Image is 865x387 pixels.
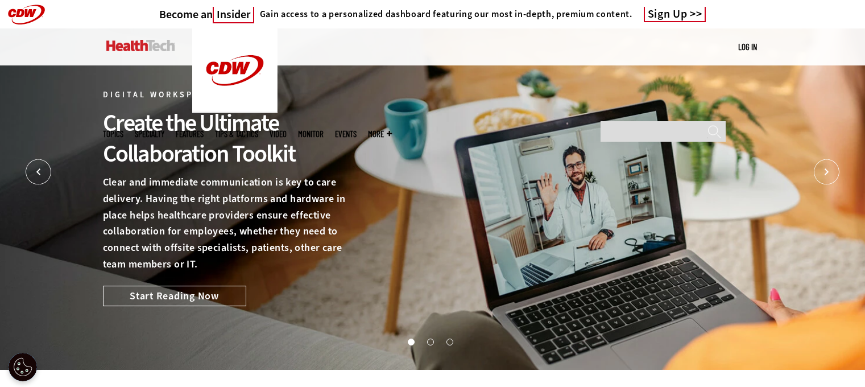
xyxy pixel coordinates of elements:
[159,7,254,22] h3: Become an
[254,9,632,20] a: Gain access to a personalized dashboard featuring our most in-depth, premium content.
[408,339,413,344] button: 1 of 3
[298,130,324,138] a: MonITor
[738,41,757,53] div: User menu
[215,130,258,138] a: Tips & Tactics
[103,286,246,306] a: Start Reading Now
[103,108,367,169] div: Create the Ultimate Collaboration Toolkit
[9,353,37,381] button: Open Preferences
[644,7,706,22] a: Sign Up
[368,130,392,138] span: More
[103,130,123,138] span: Topics
[9,353,37,381] div: Cookie Settings
[335,130,357,138] a: Events
[260,9,632,20] h4: Gain access to a personalized dashboard featuring our most in-depth, premium content.
[213,7,254,23] span: Insider
[26,159,51,185] button: Prev
[446,339,452,344] button: 3 of 3
[427,339,433,344] button: 2 of 3
[738,42,757,52] a: Log in
[192,28,278,113] img: Home
[176,130,204,138] a: Features
[159,7,254,22] a: Become anInsider
[270,130,287,138] a: Video
[106,40,175,51] img: Home
[135,130,164,138] span: Specialty
[103,174,367,273] p: Clear and immediate communication is key to care delivery. Having the right platforms and hardwar...
[192,104,278,116] a: CDW
[814,159,839,185] button: Next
